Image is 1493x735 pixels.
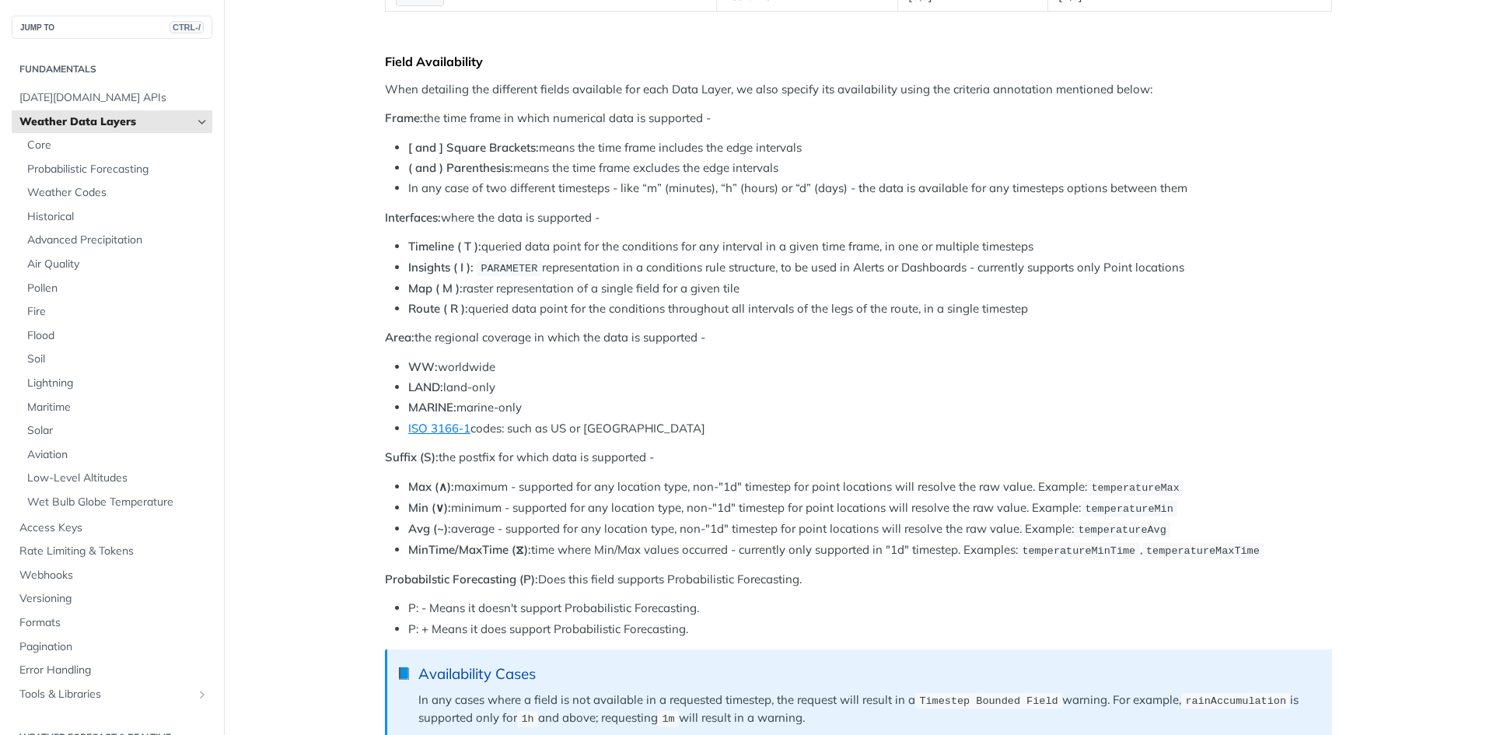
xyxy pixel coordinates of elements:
li: average - supported for any location type, non-"1d" timestep for point locations will resolve the... [408,520,1332,538]
strong: LAND: [408,380,443,394]
a: Wet Bulb Globe Temperature [19,491,212,514]
li: means the time frame excludes the edge intervals [408,159,1332,177]
strong: Interfaces: [385,210,441,225]
a: Soil [19,348,212,371]
button: Hide subpages for Weather Data Layers [196,116,208,128]
a: Error Handling [12,659,212,682]
a: Tools & LibrariesShow subpages for Tools & Libraries [12,683,212,706]
a: Versioning [12,587,212,611]
a: Fire [19,300,212,324]
a: Rate Limiting & Tokens [12,540,212,563]
strong: Suffix (S): [385,450,439,464]
span: Aviation [27,447,208,463]
span: Maritime [27,400,208,415]
strong: Route ( R ): [408,301,468,316]
strong: WW: [408,359,438,374]
a: Flood [19,324,212,348]
span: temperatureMin [1085,503,1173,515]
span: Access Keys [19,520,208,536]
span: temperatureMax [1091,482,1179,494]
span: Lightning [27,376,208,391]
h2: Fundamentals [12,62,212,76]
strong: [ and ] Square Brackets: [408,140,539,155]
strong: Map ( M ): [408,281,463,296]
span: CTRL-/ [170,21,204,33]
strong: Frame: [385,110,423,125]
span: Historical [27,209,208,225]
li: P: - Means it doesn't support Probabilistic Forecasting. [408,600,1332,618]
a: Maritime [19,396,212,419]
a: Advanced Precipitation [19,229,212,252]
span: Pollen [27,281,208,296]
a: Formats [12,611,212,635]
span: Core [27,138,208,153]
p: Does this field supports Probabilistic Forecasting. [385,571,1332,589]
span: Tools & Libraries [19,687,192,702]
span: Soil [27,352,208,367]
a: Solar [19,419,212,443]
strong: ( and ) Parenthesis: [408,160,513,175]
span: Webhooks [19,568,208,583]
a: ISO 3166-1 [408,421,470,436]
p: the time frame in which numerical data is supported - [385,110,1332,128]
span: Fire [27,304,208,320]
a: Weather Codes [19,181,212,205]
li: worldwide [408,359,1332,376]
a: Access Keys [12,516,212,540]
span: PARAMETER [481,263,537,275]
span: Wet Bulb Globe Temperature [27,495,208,510]
strong: Avg (~): [408,521,451,536]
span: Timestep Bounded Field [919,695,1058,707]
a: Pollen [19,277,212,300]
span: Solar [27,423,208,439]
strong: Timeline ( T ): [408,239,481,254]
strong: Area: [385,330,414,345]
li: marine-only [408,399,1332,417]
li: In any case of two different timesteps - like “m” (minutes), “h” (hours) or “d” (days) - the data... [408,180,1332,198]
strong: Max (∧): [408,479,454,494]
button: JUMP TOCTRL-/ [12,16,212,39]
a: Lightning [19,372,212,395]
span: 1m [662,713,674,725]
li: codes: such as US or [GEOGRAPHIC_DATA] [408,420,1332,438]
strong: Min (∨): [408,500,451,515]
a: Probabilistic Forecasting [19,158,212,181]
div: Field Availability [385,54,1332,69]
span: Pagination [19,639,208,655]
span: Rate Limiting & Tokens [19,544,208,559]
a: Pagination [12,635,212,659]
span: Low-Level Altitudes [27,471,208,486]
li: P: + Means it does support Probabilistic Forecasting. [408,621,1332,639]
li: queried data point for the conditions for any interval in a given time frame, in one or multiple ... [408,238,1332,256]
span: [DATE][DOMAIN_NAME] APIs [19,90,208,106]
a: Aviation [19,443,212,467]
a: Webhooks [12,564,212,587]
a: Historical [19,205,212,229]
div: Availability Cases [418,665,1316,683]
span: 📘 [397,665,411,683]
span: Weather Data Layers [19,114,192,130]
p: where the data is supported - [385,209,1332,227]
span: temperatureAvg [1078,524,1166,536]
span: Advanced Precipitation [27,233,208,248]
strong: Probabilstic Forecasting (P): [385,572,538,586]
a: Weather Data LayersHide subpages for Weather Data Layers [12,110,212,134]
a: Low-Level Altitudes [19,467,212,490]
span: Probabilistic Forecasting [27,162,208,177]
li: maximum - supported for any location type, non-"1d" timestep for point locations will resolve the... [408,478,1332,496]
a: Air Quality [19,253,212,276]
span: Versioning [19,591,208,607]
span: temperatureMaxTime [1146,545,1260,557]
li: land-only [408,379,1332,397]
button: Show subpages for Tools & Libraries [196,688,208,701]
p: When detailing the different fields available for each Data Layer, we also specify its availabili... [385,81,1332,99]
p: the regional coverage in which the data is supported - [385,329,1332,347]
li: minimum - supported for any location type, non-"1d" timestep for point locations will resolve the... [408,499,1332,517]
span: Air Quality [27,257,208,272]
span: temperatureMinTime [1022,545,1135,557]
span: Weather Codes [27,185,208,201]
strong: MinTime/MaxTime (⧖): [408,542,531,557]
a: [DATE][DOMAIN_NAME] APIs [12,86,212,110]
a: Core [19,134,212,157]
span: Error Handling [19,663,208,678]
